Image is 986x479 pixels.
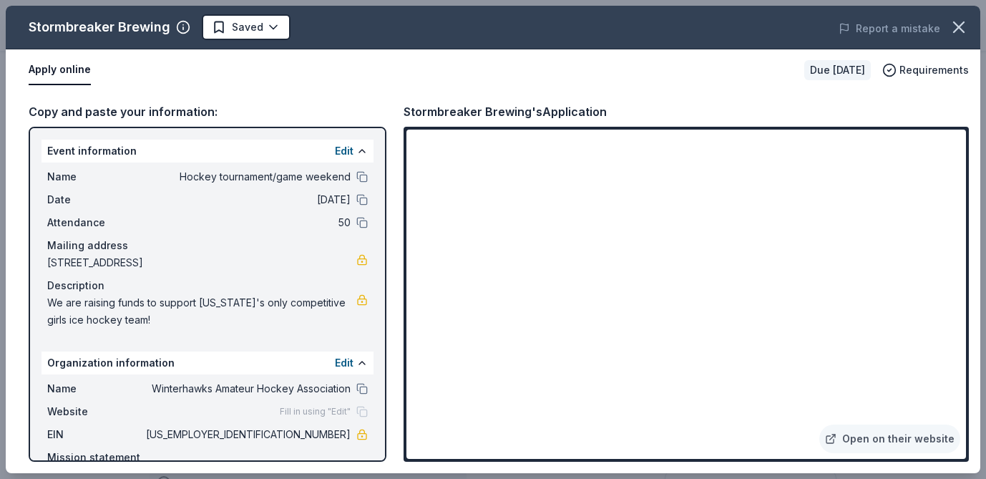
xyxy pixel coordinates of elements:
div: Stormbreaker Brewing [29,16,170,39]
a: Open on their website [819,425,960,453]
span: Fill in using "Edit" [280,406,351,417]
button: Edit [335,354,353,372]
span: Name [47,168,143,185]
span: [DATE] [143,191,351,208]
span: We are raising funds to support [US_STATE]'s only competitive girls ice hockey team! [47,294,356,329]
span: Date [47,191,143,208]
div: Copy and paste your information: [29,102,386,121]
button: Report a mistake [839,20,940,37]
span: Saved [232,19,263,36]
div: Stormbreaker Brewing's Application [404,102,607,121]
span: Name [47,380,143,397]
div: Organization information [42,352,374,374]
span: EIN [47,426,143,443]
span: Winterhawks Amateur Hockey Association [143,380,351,397]
div: Description [47,277,368,294]
button: Edit [335,142,353,160]
span: Website [47,403,143,420]
div: Mailing address [47,237,368,254]
span: Attendance [47,214,143,231]
div: Due [DATE] [804,60,871,80]
span: Requirements [899,62,969,79]
button: Saved [202,14,291,40]
button: Apply online [29,55,91,85]
span: 50 [143,214,351,231]
button: Requirements [882,62,969,79]
div: Mission statement [47,449,368,466]
span: [US_EMPLOYER_IDENTIFICATION_NUMBER] [143,426,351,443]
span: Hockey tournament/game weekend [143,168,351,185]
span: [STREET_ADDRESS] [47,254,356,271]
div: Event information [42,140,374,163]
